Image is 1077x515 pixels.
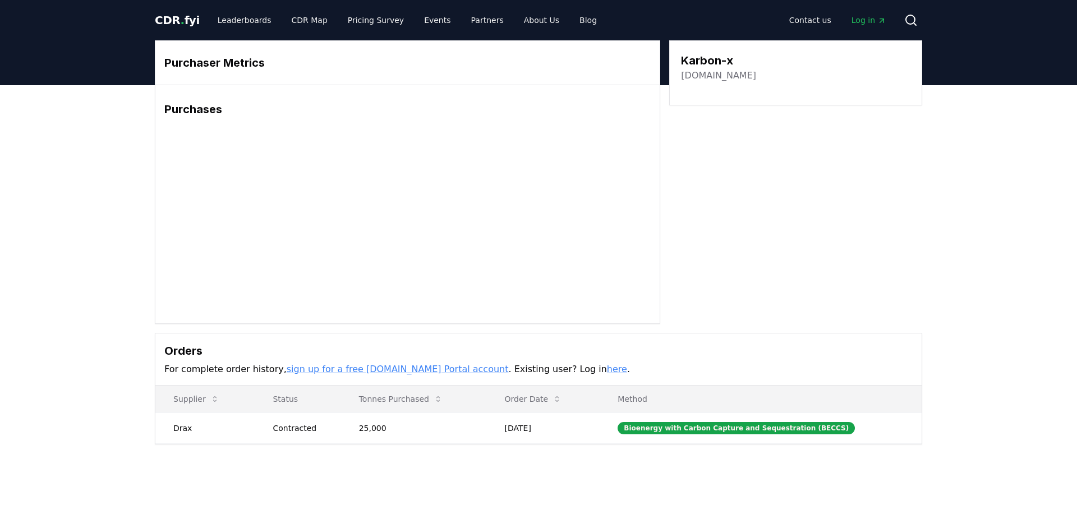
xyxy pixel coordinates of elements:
a: sign up for a free [DOMAIN_NAME] Portal account [287,364,509,374]
span: Log in [852,15,886,26]
button: Order Date [496,388,571,410]
p: Method [609,393,913,405]
span: . [181,13,185,27]
nav: Main [209,10,606,30]
a: Events [415,10,459,30]
a: [DOMAIN_NAME] [681,69,756,82]
a: Log in [843,10,895,30]
a: here [607,364,627,374]
a: Partners [462,10,513,30]
a: CDR Map [283,10,337,30]
p: For complete order history, . Existing user? Log in . [164,363,913,376]
nav: Main [780,10,895,30]
div: Bioenergy with Carbon Capture and Sequestration (BECCS) [618,422,855,434]
td: 25,000 [341,412,487,443]
div: Contracted [273,423,332,434]
h3: Orders [164,342,913,359]
span: CDR fyi [155,13,200,27]
a: CDR.fyi [155,12,200,28]
h3: Purchaser Metrics [164,54,651,71]
a: Blog [570,10,606,30]
button: Tonnes Purchased [350,388,452,410]
a: Contact us [780,10,840,30]
a: About Us [515,10,568,30]
td: Drax [155,412,255,443]
button: Supplier [164,388,228,410]
h3: Karbon-x [681,52,756,69]
td: [DATE] [487,412,600,443]
p: Status [264,393,332,405]
h3: Purchases [164,101,651,118]
a: Pricing Survey [339,10,413,30]
a: Leaderboards [209,10,280,30]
